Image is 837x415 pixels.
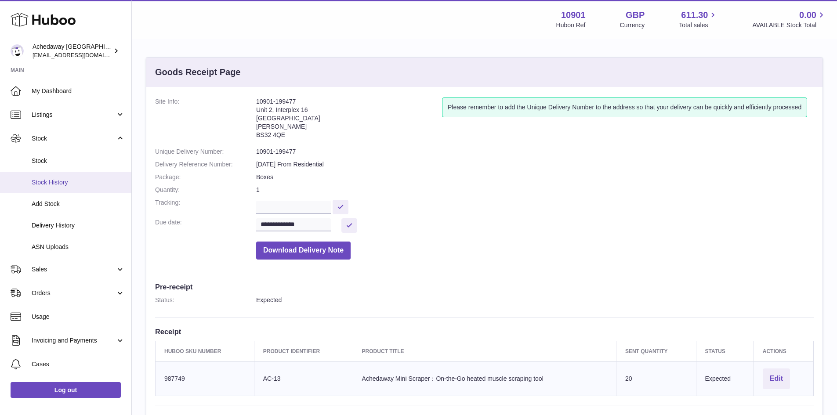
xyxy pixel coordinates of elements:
th: Huboo SKU Number [156,341,254,361]
td: Expected [696,361,754,396]
td: 20 [616,361,696,396]
span: Cases [32,360,125,368]
button: Download Delivery Note [256,242,351,260]
dt: Status: [155,296,256,304]
a: Log out [11,382,121,398]
span: Sales [32,265,116,274]
strong: 10901 [561,9,586,21]
div: Please remember to add the Unique Delivery Number to the address so that your delivery can be qui... [442,97,807,117]
th: Product Identifier [254,341,353,361]
span: Usage [32,313,125,321]
td: AC-13 [254,361,353,396]
th: Status [696,341,754,361]
dt: Tracking: [155,198,256,214]
span: My Dashboard [32,87,125,95]
div: Huboo Ref [556,21,586,29]
span: Stock History [32,178,125,187]
th: Product title [353,341,616,361]
span: Stock [32,157,125,165]
span: AVAILABLE Stock Total [752,21,826,29]
a: 0.00 AVAILABLE Stock Total [752,9,826,29]
dd: Expected [256,296,814,304]
dd: Boxes [256,173,814,181]
div: Currency [620,21,645,29]
address: 10901-199477 Unit 2, Interplex 16 [GEOGRAPHIC_DATA] [PERSON_NAME] BS32 4QE [256,97,442,143]
button: Edit [763,368,790,389]
span: Stock [32,134,116,143]
span: 0.00 [799,9,816,21]
dt: Site Info: [155,97,256,143]
td: 987749 [156,361,254,396]
dt: Delivery Reference Number: [155,160,256,169]
span: Add Stock [32,200,125,208]
th: Actions [754,341,813,361]
span: Orders [32,289,116,297]
span: 611.30 [681,9,708,21]
span: Delivery History [32,221,125,230]
span: [EMAIL_ADDRESS][DOMAIN_NAME] [33,51,129,58]
img: admin@newpb.co.uk [11,44,24,58]
strong: GBP [626,9,645,21]
dt: Quantity: [155,186,256,194]
td: Achedaway Mini Scraper：On-the-Go heated muscle scraping tool [353,361,616,396]
dt: Due date: [155,218,256,233]
h3: Goods Receipt Page [155,66,241,78]
dd: 10901-199477 [256,148,814,156]
dd: [DATE] From Residential [256,160,814,169]
dd: 1 [256,186,814,194]
span: ASN Uploads [32,243,125,251]
th: Sent Quantity [616,341,696,361]
dt: Unique Delivery Number: [155,148,256,156]
dt: Package: [155,173,256,181]
a: 611.30 Total sales [679,9,718,29]
span: Listings [32,111,116,119]
div: Achedaway [GEOGRAPHIC_DATA] [33,43,112,59]
span: Total sales [679,21,718,29]
span: Invoicing and Payments [32,336,116,345]
h3: Pre-receipt [155,282,814,292]
h3: Receipt [155,327,814,336]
